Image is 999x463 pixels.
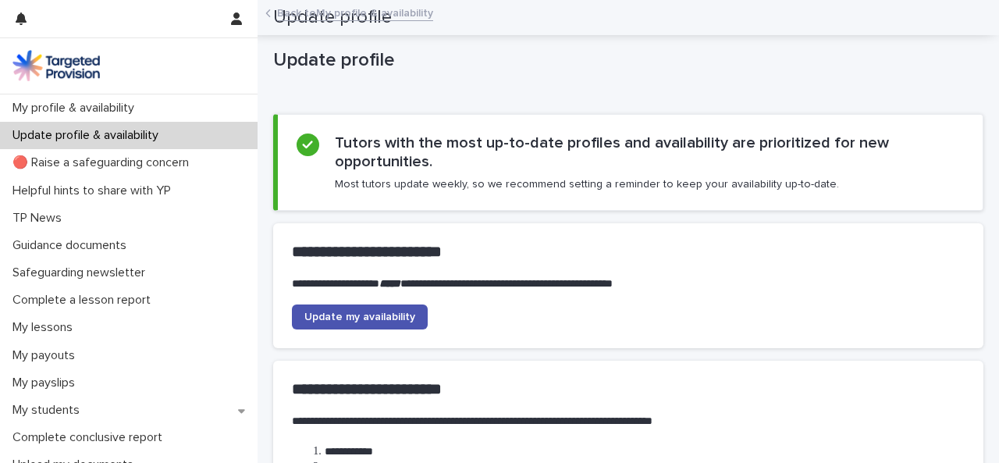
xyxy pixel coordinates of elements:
[273,49,977,72] p: Update profile
[335,134,964,171] h2: Tutors with the most up-to-date profiles and availability are prioritized for new opportunities.
[6,403,92,418] p: My students
[6,238,139,253] p: Guidance documents
[6,376,87,390] p: My payslips
[6,155,201,170] p: 🔴 Raise a safeguarding concern
[304,312,415,322] span: Update my availability
[335,177,839,191] p: Most tutors update weekly, so we recommend setting a reminder to keep your availability up-to-date.
[6,211,74,226] p: TP News
[6,348,87,363] p: My payouts
[12,50,100,81] img: M5nRWzHhSzIhMunXDL62
[277,3,433,21] a: Back toMy profile & availability
[6,265,158,280] p: Safeguarding newsletter
[6,293,163,308] p: Complete a lesson report
[6,430,175,445] p: Complete conclusive report
[6,183,183,198] p: Helpful hints to share with YP
[6,320,85,335] p: My lessons
[6,128,171,143] p: Update profile & availability
[292,305,428,329] a: Update my availability
[6,101,147,116] p: My profile & availability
